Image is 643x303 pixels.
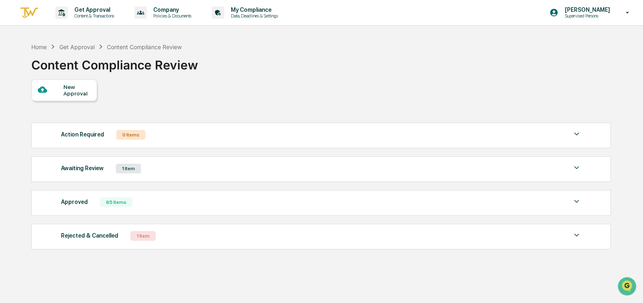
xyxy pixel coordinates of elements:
span: Data Lookup [16,117,51,126]
div: 🔎 [8,118,15,125]
p: Data, Deadlines & Settings [224,13,282,19]
div: Action Required [61,129,104,140]
p: Company [147,6,196,13]
div: 1 Item [130,231,156,241]
a: Powered byPylon [57,137,98,143]
p: Get Approval [68,6,118,13]
div: 65 Items [100,197,133,207]
iframe: Open customer support [617,276,639,298]
p: Supervised Persons [558,13,614,19]
div: 🗄️ [59,103,65,109]
div: Content Compliance Review [31,51,198,72]
div: Rejected & Cancelled [61,230,118,241]
img: caret [572,163,582,173]
p: My Compliance [224,6,282,13]
a: 🖐️Preclearance [5,99,56,113]
p: How can we help? [8,17,148,30]
div: Content Compliance Review [107,43,182,50]
div: Start new chat [28,62,133,70]
span: Preclearance [16,102,52,110]
div: Awaiting Review [61,163,104,173]
a: 🗄️Attestations [56,99,104,113]
a: 🔎Data Lookup [5,114,54,129]
img: caret [572,197,582,206]
div: Home [31,43,47,50]
img: logo [20,6,39,19]
p: Content & Transactions [68,13,118,19]
div: 0 Items [116,130,146,140]
span: Attestations [67,102,101,110]
span: Pylon [81,137,98,143]
div: 1 Item [116,164,141,173]
div: We're available if you need us! [28,70,103,76]
img: caret [572,230,582,240]
div: Get Approval [59,43,95,50]
div: Approved [61,197,88,207]
p: Policies & Documents [147,13,196,19]
div: New Approval [63,84,91,97]
img: caret [572,129,582,139]
button: Start new chat [138,64,148,74]
img: 1746055101610-c473b297-6a78-478c-a979-82029cc54cd1 [8,62,23,76]
div: 🖐️ [8,103,15,109]
p: [PERSON_NAME] [558,6,614,13]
